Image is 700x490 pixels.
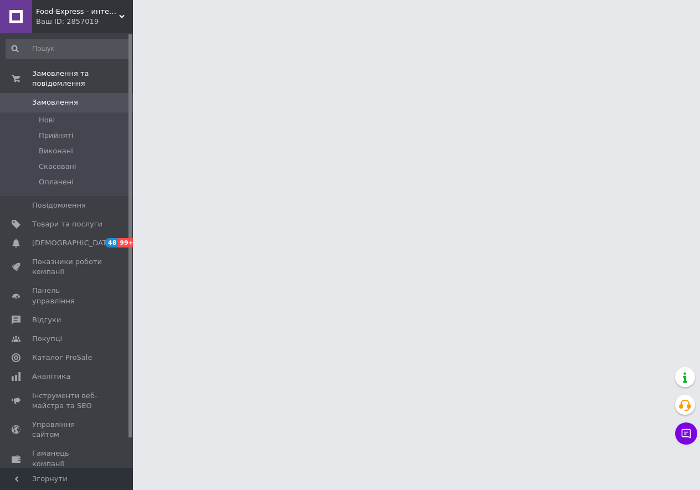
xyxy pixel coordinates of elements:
[39,162,76,172] span: Скасовані
[36,17,133,27] div: Ваш ID: 2857019
[6,39,131,59] input: Пошук
[32,286,102,306] span: Панель управління
[675,422,697,445] button: Чат з покупцем
[39,177,74,187] span: Оплачені
[32,420,102,440] span: Управління сайтом
[39,131,73,141] span: Прийняті
[32,200,86,210] span: Повідомлення
[32,448,102,468] span: Гаманець компанії
[32,69,133,89] span: Замовлення та повідомлення
[32,334,62,344] span: Покупці
[32,219,102,229] span: Товари та послуги
[118,238,136,247] span: 99+
[32,372,70,381] span: Аналітика
[32,257,102,277] span: Показники роботи компанії
[32,238,114,248] span: [DEMOGRAPHIC_DATA]
[39,146,73,156] span: Виконані
[39,115,55,125] span: Нові
[36,7,119,17] span: Food-Express - интернет магазин орехов и сухофруктов оптом и в розницу
[32,97,78,107] span: Замовлення
[32,315,61,325] span: Відгуки
[32,391,102,411] span: Інструменти веб-майстра та SEO
[105,238,118,247] span: 48
[32,353,92,363] span: Каталог ProSale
